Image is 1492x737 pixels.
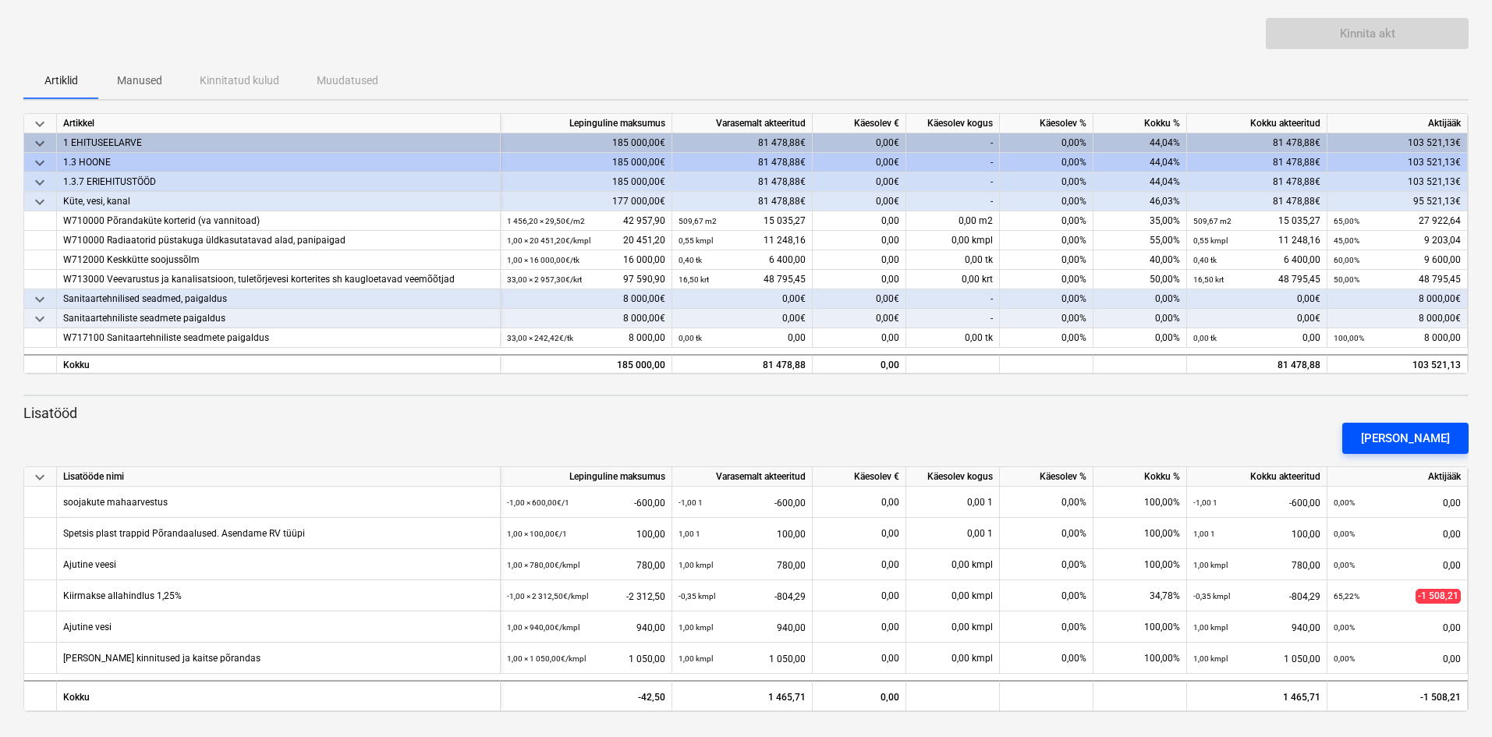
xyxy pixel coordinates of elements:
div: 103 521,13 [1334,356,1461,375]
small: 1,00 × 16 000,00€ / tk [507,256,579,264]
div: Kokku % [1093,114,1187,133]
div: - [906,133,1000,153]
div: 103 521,13€ [1327,133,1468,153]
div: 0,00 tk [906,328,1000,348]
div: -600,00 [679,487,806,519]
small: 0,00% [1334,561,1355,569]
div: 0,00 [819,549,899,580]
div: 0,00% [1000,309,1093,328]
div: Lisatööde nimi [57,467,501,487]
div: 0,00€ [672,309,813,328]
div: 0,00 kmpl [906,611,1000,643]
span: keyboard_arrow_down [30,134,49,153]
div: 0,00 [819,487,899,518]
div: 0,00 [813,270,906,289]
small: 0,40 tk [679,256,702,264]
div: W712000 Keskkütte soojussõlm [63,250,494,270]
small: -1,00 × 600,00€ / 1 [507,498,569,507]
div: 0,00 [813,328,906,348]
div: Artikkel [57,114,501,133]
div: 0,00 [1334,611,1461,643]
small: -0,35 kmpl [679,592,715,601]
small: 1,00 × 20 451,20€ / kmpl [507,236,590,245]
div: 0,00% [1093,289,1187,309]
div: 95 521,13€ [1327,192,1468,211]
div: 0,00 [1334,549,1461,581]
div: 0,00 [819,611,899,643]
div: 177 000,00€ [501,192,672,211]
div: soojakute mahaarvestus [63,487,168,517]
div: 8 000,00€ [501,289,672,309]
div: [PERSON_NAME] [1361,428,1450,448]
span: keyboard_arrow_down [30,310,49,328]
div: Küte, vesi, kanal [63,192,494,211]
div: 0,00 m2 [906,211,1000,231]
small: 1,00 × 1 050,00€ / kmpl [507,654,586,663]
span: keyboard_arrow_down [30,193,49,211]
div: Sanitaartehnilised seadmed, paigaldus [63,289,494,309]
div: 1.3 HOONE [63,153,494,172]
small: 0,00 tk [679,334,702,342]
div: 1 050,00 [1193,643,1320,675]
div: 11 248,16 [679,231,806,250]
div: Käesolev % [1000,114,1093,133]
div: Kiirmakse allahindlus 1,25% [63,580,182,611]
div: 0,00 [1334,518,1461,550]
div: 9 203,04 [1334,231,1461,250]
div: 81 478,88€ [672,133,813,153]
div: 0,00 [679,328,806,348]
div: Ajutine veesi [63,549,116,579]
div: 8 000,00€ [1327,289,1468,309]
div: Kokku % [1093,467,1187,487]
div: Lepinguline maksumus [501,114,672,133]
div: Aktijääk [1327,114,1468,133]
small: 1,00 kmpl [1193,623,1228,632]
div: 40,00% [1093,250,1187,270]
div: 0,00 [1334,487,1461,519]
div: 940,00 [507,611,665,643]
small: 0,00% [1334,530,1355,538]
div: 34,78% [1093,580,1187,611]
div: 46,03% [1093,192,1187,211]
div: 0,00 [1193,328,1320,348]
div: 0,00% [1000,487,1093,518]
div: 0,00 kmpl [906,580,1000,611]
span: keyboard_arrow_down [30,154,49,172]
div: 42 957,90 [507,211,665,231]
small: 1,00 kmpl [1193,654,1228,663]
small: 0,55 kmpl [1193,236,1228,245]
p: Artiklid [42,73,80,89]
div: 185 000,00 [507,356,665,375]
div: W710000 Põrandaküte korterid (va vannitoad) [63,211,494,231]
div: Käesolev kogus [906,114,1000,133]
div: W713000 Veevarustus ja kanalisatsioon, tuletõrjevesi korterites sh kaugloetavad veemõõtjad [63,270,494,289]
div: 0,00% [1000,211,1093,231]
small: 45,00% [1334,236,1359,245]
div: 0,00% [1000,580,1093,611]
small: 509,67 m2 [1193,217,1232,225]
small: 100,00% [1334,334,1364,342]
small: 1,00 kmpl [679,654,713,663]
div: 1 465,71 [672,680,813,711]
div: 940,00 [679,611,806,643]
div: 0,00€ [813,172,906,192]
div: 0,00€ [1187,289,1327,309]
div: Kokku [57,354,501,374]
div: 0,00% [1000,611,1093,643]
div: 1 050,00 [679,643,806,675]
div: 0,00 tk [906,250,1000,270]
div: 6 400,00 [1193,250,1320,270]
div: Sanitaartehniliste seadmete paigaldus [63,309,494,328]
div: 0,00€ [813,133,906,153]
div: 81 478,88€ [672,172,813,192]
div: 100,00 [679,518,806,550]
div: 0,00 kmpl [906,643,1000,674]
div: 0,00% [1000,549,1093,580]
div: 44,04% [1093,153,1187,172]
div: Lisa kinnitused ja kaitse põrandas [63,643,260,673]
div: 0,00% [1000,643,1093,674]
span: keyboard_arrow_down [30,290,49,309]
div: 185 000,00€ [501,172,672,192]
div: 9 600,00 [1334,250,1461,270]
div: 48 795,45 [679,270,806,289]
